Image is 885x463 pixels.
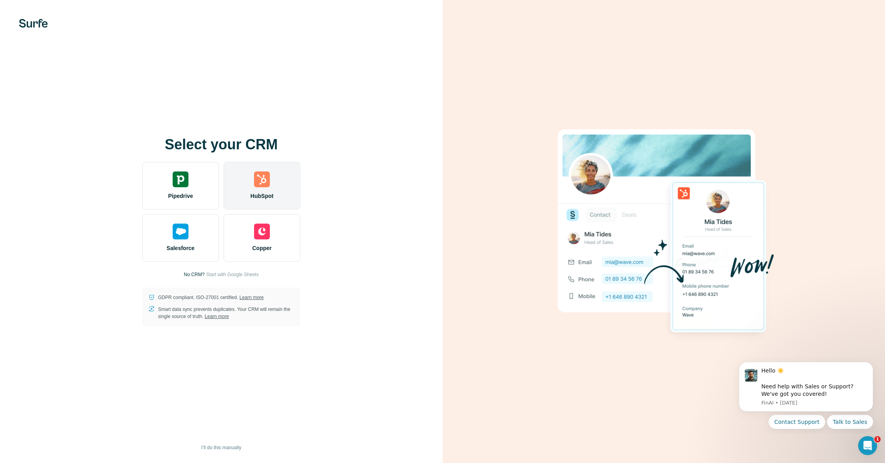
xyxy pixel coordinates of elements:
span: 1 [874,436,881,442]
button: Start with Google Sheets [206,271,259,278]
p: No CRM? [184,271,205,278]
img: pipedrive's logo [173,171,188,187]
img: salesforce's logo [173,224,188,239]
iframe: Intercom live chat [858,436,877,455]
img: Surfe's logo [19,19,48,28]
span: I’ll do this manually [201,444,241,451]
img: HUBSPOT image [553,117,774,346]
h1: Select your CRM [142,137,300,152]
img: copper's logo [254,224,270,239]
a: Learn more [205,314,229,319]
iframe: Intercom notifications message [727,355,885,434]
span: Salesforce [167,244,195,252]
p: Smart data sync prevents duplicates. Your CRM will remain the single source of truth. [158,306,294,320]
p: GDPR compliant. ISO-27001 certified. [158,294,264,301]
button: I’ll do this manually [196,442,247,454]
img: hubspot's logo [254,171,270,187]
span: Copper [252,244,272,252]
a: Learn more [239,295,264,300]
span: Pipedrive [168,192,193,200]
span: HubSpot [250,192,273,200]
